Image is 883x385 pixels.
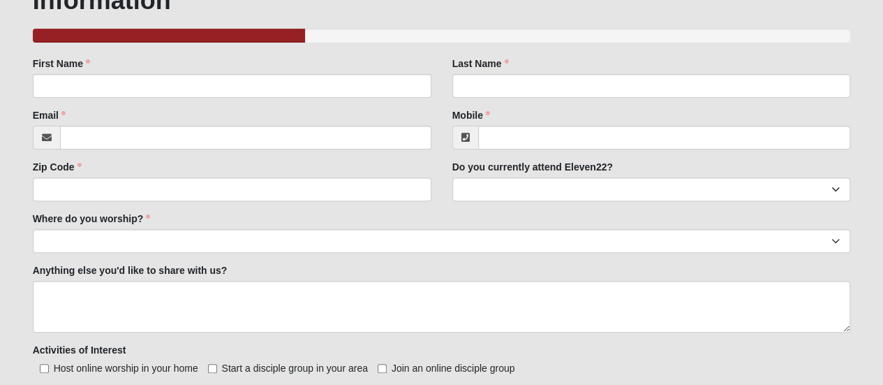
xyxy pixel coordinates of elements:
label: Where do you worship? [33,212,151,226]
input: Join an online disciple group [378,364,387,373]
label: Do you currently attend Eleven22? [452,160,613,174]
input: Start a disciple group in your area [208,364,217,373]
span: Join an online disciple group [392,363,515,374]
label: Anything else you'd like to share with us? [33,263,228,277]
span: Host online worship in your home [54,363,198,374]
label: Zip Code [33,160,82,174]
label: Email [33,108,66,122]
input: Host online worship in your home [40,364,49,373]
label: Activities of Interest [33,343,126,357]
label: Last Name [452,57,509,71]
label: Mobile [452,108,490,122]
label: First Name [33,57,90,71]
span: Start a disciple group in your area [222,363,368,374]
